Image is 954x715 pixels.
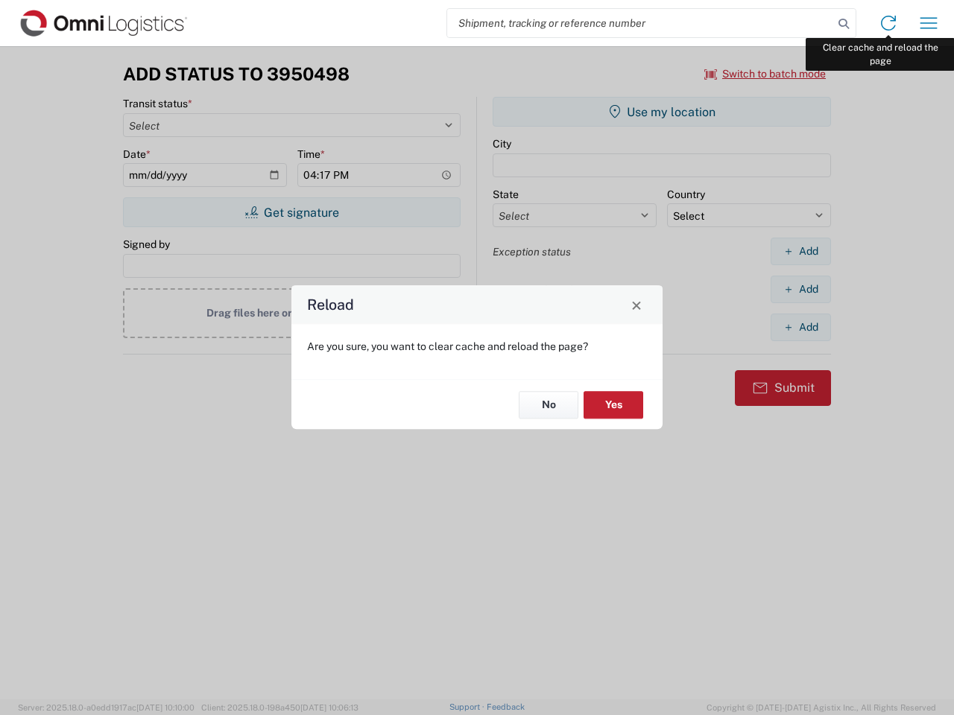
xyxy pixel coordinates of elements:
button: Yes [584,391,643,419]
button: Close [626,294,647,315]
button: No [519,391,578,419]
p: Are you sure, you want to clear cache and reload the page? [307,340,647,353]
h4: Reload [307,294,354,316]
input: Shipment, tracking or reference number [447,9,833,37]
